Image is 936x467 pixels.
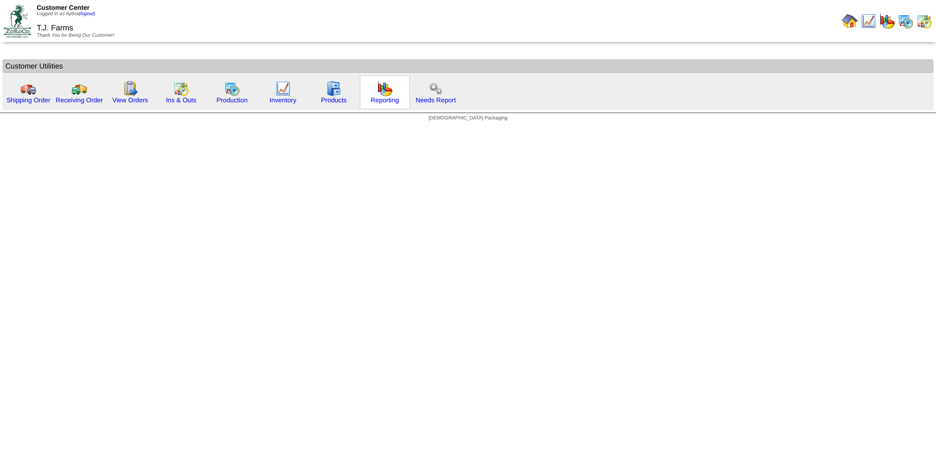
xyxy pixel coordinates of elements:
span: Thank You for Being Our Customer! [37,33,115,38]
a: Inventory [270,96,297,104]
img: calendarinout.gif [173,81,189,96]
img: cabinet.gif [326,81,342,96]
a: Ins & Outs [166,96,196,104]
span: T.J. Farms [37,24,73,32]
img: ZoRoCo_Logo(Green%26Foil)%20jpg.webp [4,4,31,37]
img: truck.gif [21,81,36,96]
img: home.gif [842,13,858,29]
img: graph.gif [377,81,393,96]
a: Needs Report [416,96,456,104]
img: calendarinout.gif [916,13,932,29]
img: graph.gif [879,13,895,29]
span: [DEMOGRAPHIC_DATA] Packaging [428,116,507,121]
a: Reporting [371,96,399,104]
a: Receiving Order [56,96,103,104]
img: line_graph.gif [275,81,291,96]
td: Customer Utilities [2,59,934,73]
img: calendarprod.gif [224,81,240,96]
img: truck2.gif [71,81,87,96]
img: workflow.png [428,81,444,96]
img: calendarprod.gif [898,13,913,29]
span: Logged in as Apfna [37,11,95,17]
a: Products [321,96,347,104]
a: Shipping Order [6,96,50,104]
span: Customer Center [37,4,90,11]
a: View Orders [112,96,148,104]
img: workorder.gif [122,81,138,96]
a: (logout) [79,11,95,17]
img: line_graph.gif [861,13,876,29]
a: Production [216,96,248,104]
